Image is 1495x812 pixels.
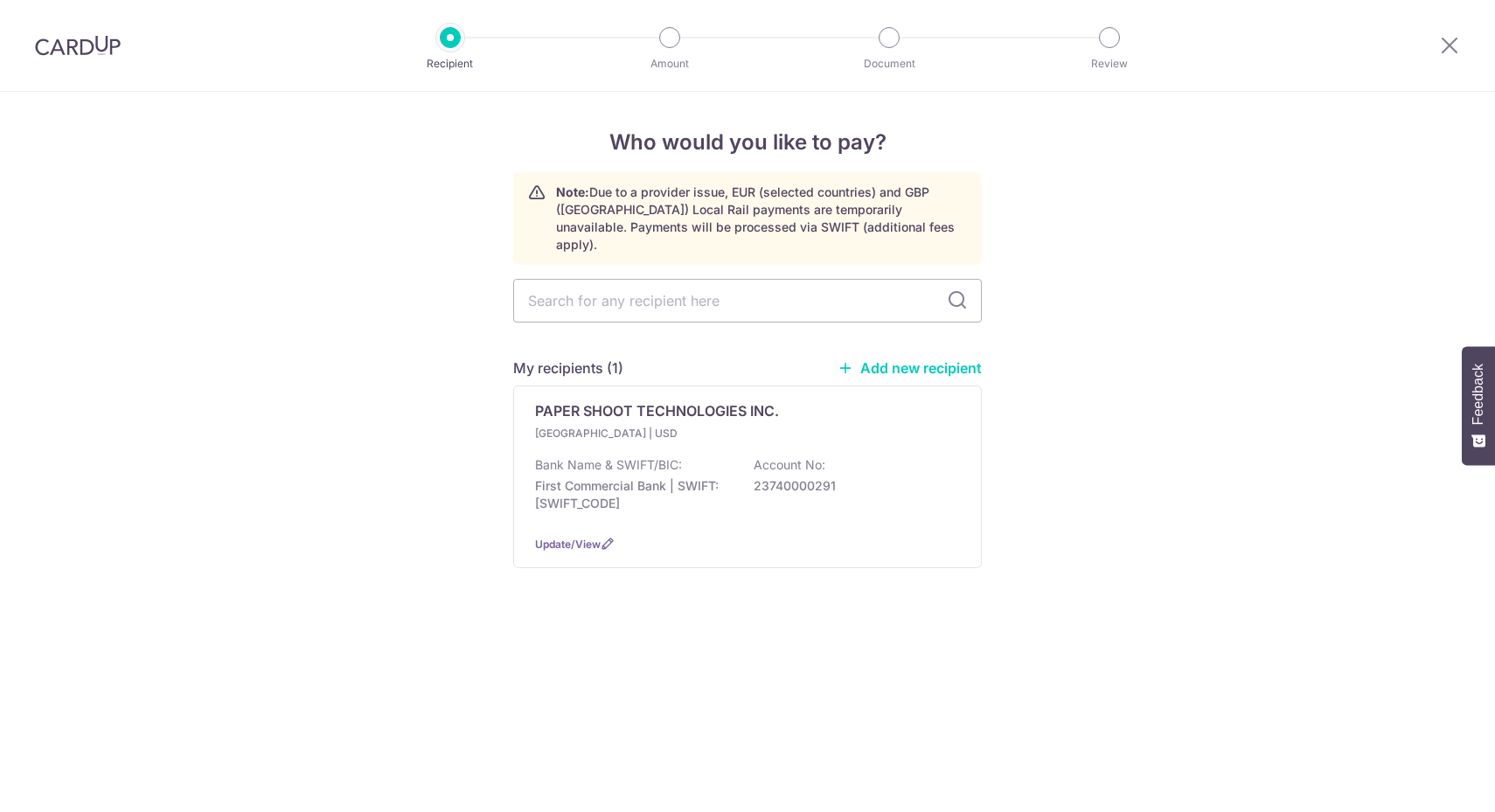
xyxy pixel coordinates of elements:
[35,35,121,56] img: CardUp
[1462,346,1495,465] button: Feedback - Show survey
[838,359,982,377] a: Add new recipient
[386,55,515,73] p: Recipient
[535,400,779,421] p: PAPER SHOOT TECHNOLOGIES INC.
[605,55,734,73] p: Amount
[824,55,954,73] p: Document
[513,127,982,158] h4: Who would you like to pay?
[535,425,741,442] p: [GEOGRAPHIC_DATA] | USD
[535,538,601,551] a: Update/View
[754,477,949,495] p: 23740000291
[556,184,967,253] p: Due to a provider issue, EUR (selected countries) and GBP ([GEOGRAPHIC_DATA]) Local Rail payments...
[556,184,589,199] strong: Note:
[513,357,623,378] h5: My recipients (1)
[754,456,825,474] p: Account No:
[535,477,731,512] p: First Commercial Bank | SWIFT: [SWIFT_CODE]
[513,279,982,323] input: Search for any recipient here
[1045,55,1174,73] p: Review
[1383,760,1478,803] iframe: Opens a widget where you can find more information
[1471,364,1486,425] span: Feedback
[535,456,682,474] p: Bank Name & SWIFT/BIC:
